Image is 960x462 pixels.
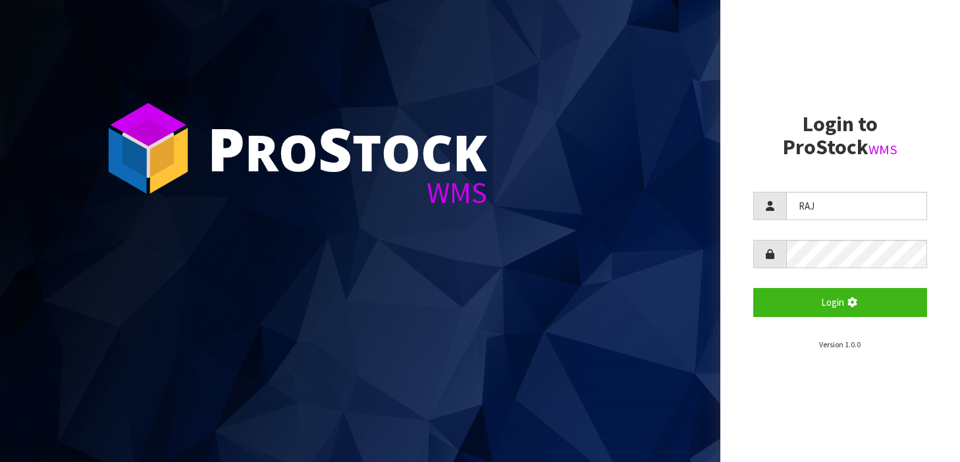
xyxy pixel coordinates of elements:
[99,99,198,198] img: ProStock Cube
[753,113,928,159] h2: Login to ProStock
[786,192,928,220] input: Username
[207,119,487,178] div: ro tock
[318,108,352,188] span: S
[207,108,245,188] span: P
[753,288,928,316] button: Login
[819,339,861,349] small: Version 1.0.0
[868,141,897,158] small: WMS
[207,178,487,208] div: WMS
